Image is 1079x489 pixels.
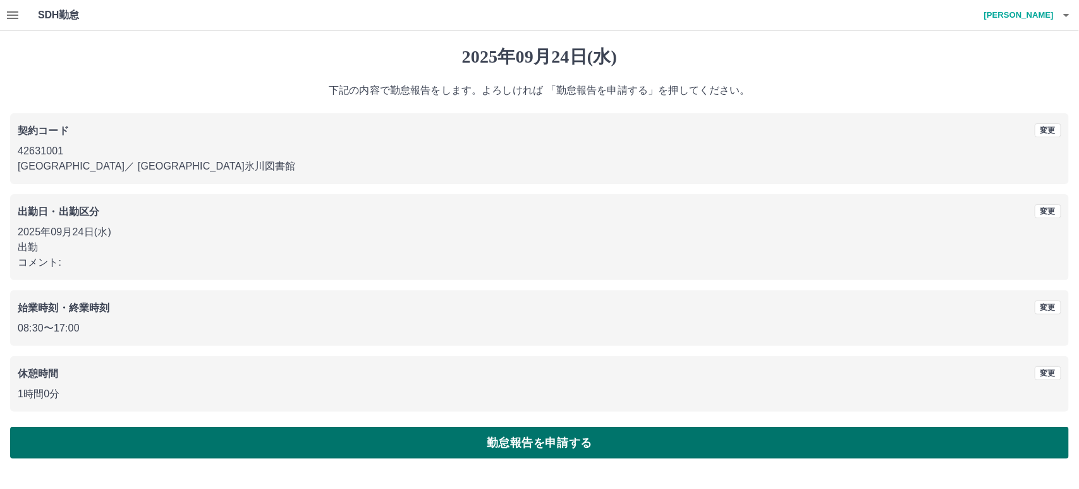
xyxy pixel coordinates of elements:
[1035,366,1061,380] button: 変更
[1035,300,1061,314] button: 変更
[18,368,59,379] b: 休憩時間
[18,144,1061,159] p: 42631001
[1035,123,1061,137] button: 変更
[18,225,1061,240] p: 2025年09月24日(水)
[10,46,1069,68] h1: 2025年09月24日(水)
[18,321,1061,336] p: 08:30 〜 17:00
[18,159,1061,174] p: [GEOGRAPHIC_DATA] ／ [GEOGRAPHIC_DATA]氷川図書館
[10,427,1069,459] button: 勤怠報告を申請する
[10,83,1069,98] p: 下記の内容で勤怠報告をします。よろしければ 「勤怠報告を申請する」を押してください。
[18,125,69,136] b: 契約コード
[18,255,1061,270] p: コメント:
[1035,204,1061,218] button: 変更
[18,240,1061,255] p: 出勤
[18,387,1061,402] p: 1時間0分
[18,302,109,313] b: 始業時刻・終業時刻
[18,206,99,217] b: 出勤日・出勤区分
